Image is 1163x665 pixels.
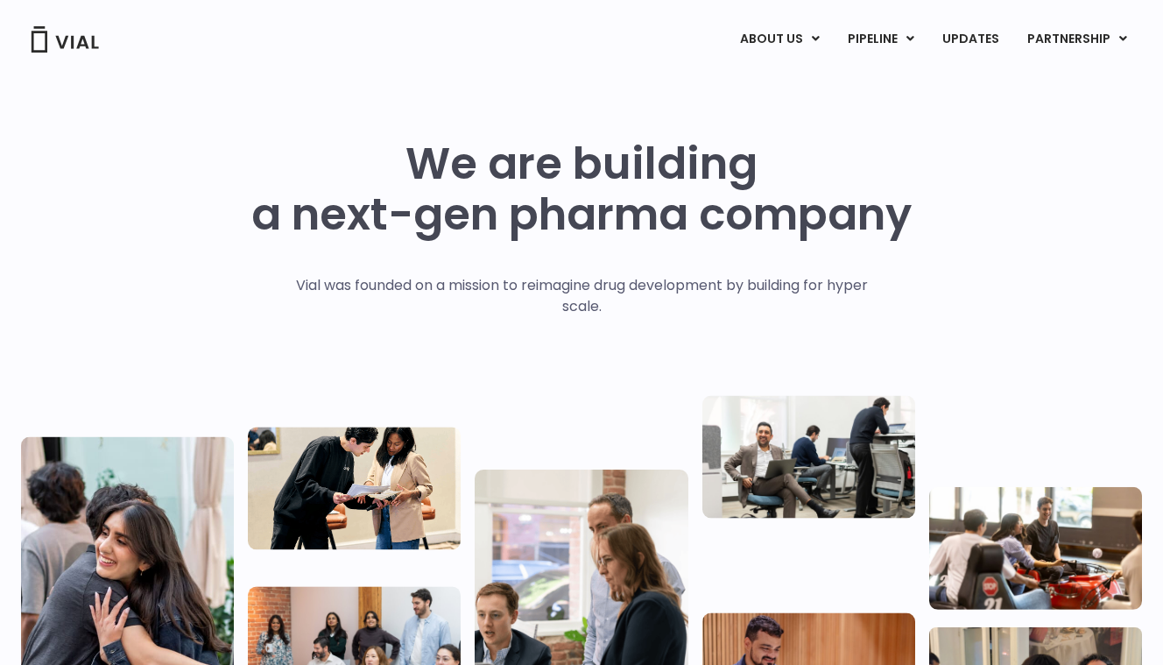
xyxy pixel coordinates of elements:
p: Vial was founded on a mission to reimagine drug development by building for hyper scale. [278,275,886,317]
img: Group of people playing whirlyball [929,486,1142,609]
a: ABOUT USMenu Toggle [726,25,833,54]
a: UPDATES [928,25,1012,54]
h1: We are building a next-gen pharma company [251,138,912,240]
img: Vial Logo [30,26,100,53]
img: Two people looking at a paper talking. [248,427,461,549]
a: PIPELINEMenu Toggle [834,25,927,54]
a: PARTNERSHIPMenu Toggle [1013,25,1141,54]
img: Three people working in an office [702,395,915,518]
